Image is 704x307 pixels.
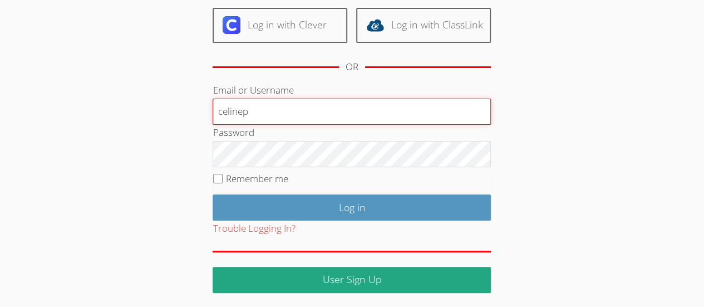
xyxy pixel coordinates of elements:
div: OR [346,59,358,75]
img: clever-logo-6eab21bc6e7a338710f1a6ff85c0baf02591cd810cc4098c63d3a4b26e2feb20.svg [223,16,240,34]
label: Email or Username [213,84,293,96]
button: Trouble Logging In? [213,221,295,237]
a: Log in with Clever [213,8,347,43]
input: Log in [213,194,491,221]
label: Password [213,126,254,139]
img: classlink-logo-d6bb404cc1216ec64c9a2012d9dc4662098be43eaf13dc465df04b49fa7ab582.svg [366,16,384,34]
a: Log in with ClassLink [356,8,491,43]
label: Remember me [226,172,288,185]
a: User Sign Up [213,267,491,293]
